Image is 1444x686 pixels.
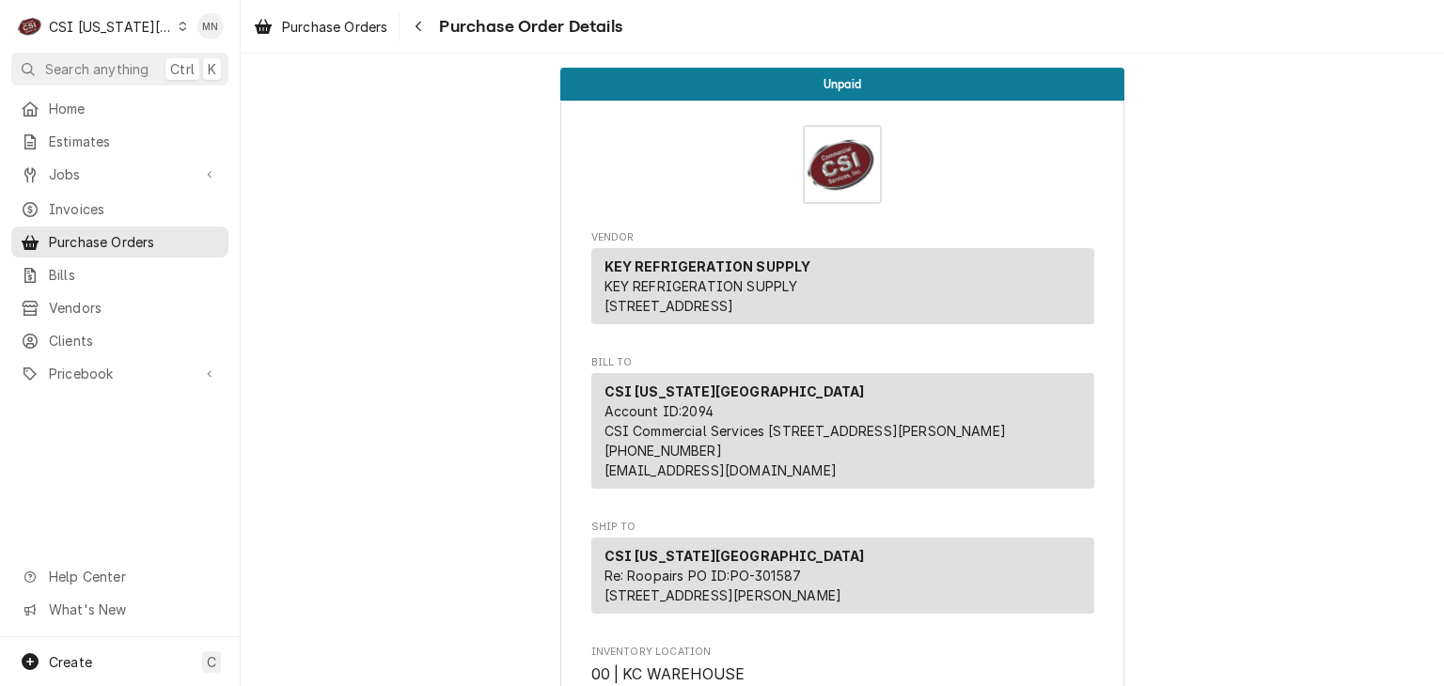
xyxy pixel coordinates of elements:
span: Create [49,654,92,670]
div: Vendor [591,248,1094,332]
span: KEY REFRIGERATION SUPPLY [STREET_ADDRESS] [604,278,798,314]
a: Go to Jobs [11,159,228,190]
div: Vendor [591,248,1094,324]
div: MN [197,13,224,39]
span: Vendor [591,230,1094,245]
span: Vendors [49,298,219,318]
div: C [17,13,43,39]
a: Purchase Orders [246,11,395,42]
span: Help Center [49,567,217,586]
a: [EMAIL_ADDRESS][DOMAIN_NAME] [604,462,837,478]
a: Bills [11,259,228,290]
span: Home [49,99,219,118]
a: Go to Help Center [11,561,228,592]
button: Search anythingCtrlK [11,53,228,86]
img: Logo [803,125,882,204]
span: Re: Roopairs PO ID: PO-301587 [604,568,802,584]
span: Bills [49,265,219,285]
div: Ship To [591,538,1094,614]
span: C [207,652,216,672]
div: Bill To [591,373,1094,496]
div: Purchase Order Ship To [591,520,1094,622]
span: Clients [49,331,219,351]
strong: KEY REFRIGERATION SUPPLY [604,258,811,274]
div: Purchase Order Vendor [591,230,1094,333]
div: CSI [US_STATE][GEOGRAPHIC_DATA] [49,17,173,37]
span: Inventory Location [591,663,1094,686]
div: CSI Kansas City's Avatar [17,13,43,39]
a: Vendors [11,292,228,323]
a: Clients [11,325,228,356]
a: Go to Pricebook [11,358,228,389]
span: K [208,59,216,79]
a: Go to What's New [11,594,228,625]
span: Estimates [49,132,219,151]
a: Invoices [11,194,228,225]
span: Bill To [591,355,1094,370]
button: Navigate back [403,11,433,41]
div: Purchase Order Bill To [591,355,1094,497]
div: Melissa Nehls's Avatar [197,13,224,39]
span: What's New [49,600,217,619]
span: CSI Commercial Services [STREET_ADDRESS][PERSON_NAME] [604,423,1006,439]
span: Unpaid [824,78,861,90]
span: Purchase Order Details [433,14,622,39]
span: Purchase Orders [282,17,387,37]
span: Invoices [49,199,219,219]
span: Jobs [49,164,191,184]
a: Purchase Orders [11,226,228,257]
a: Home [11,93,228,124]
strong: CSI [US_STATE][GEOGRAPHIC_DATA] [604,383,865,399]
span: Inventory Location [591,645,1094,660]
span: [STREET_ADDRESS][PERSON_NAME] [604,587,842,603]
span: Account ID: 2094 [604,403,714,419]
a: [PHONE_NUMBER] [604,443,722,459]
span: Ctrl [170,59,195,79]
div: Inventory Location [591,645,1094,685]
span: Search anything [45,59,149,79]
span: Pricebook [49,364,191,383]
div: Ship To [591,538,1094,621]
div: Bill To [591,373,1094,489]
strong: CSI [US_STATE][GEOGRAPHIC_DATA] [604,548,865,564]
span: 00 | KC WAREHOUSE [591,665,746,683]
a: Estimates [11,126,228,157]
span: Ship To [591,520,1094,535]
div: Status [560,68,1124,101]
span: Purchase Orders [49,232,219,252]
